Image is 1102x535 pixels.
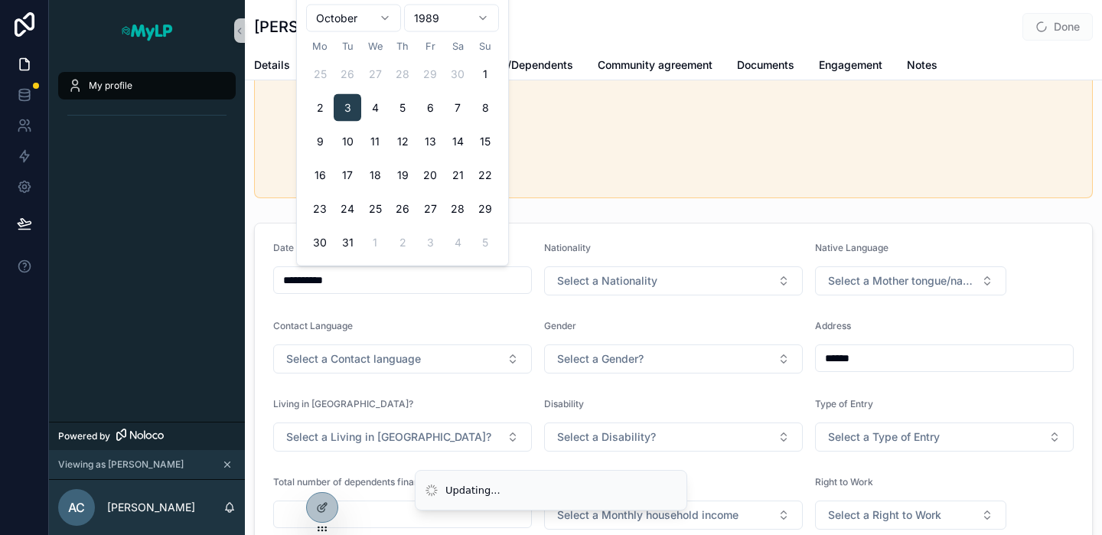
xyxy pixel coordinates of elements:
span: Select a Disability? [557,429,656,445]
button: Sunday, 1 October 1989 [471,60,499,88]
span: Gender [544,320,576,331]
button: Tuesday, 10 October 1989 [334,128,361,155]
span: Type of Entry [815,398,873,409]
span: Select a Nationality [557,273,657,289]
img: App logo [120,18,174,43]
button: Friday, 3 November 1989 [416,229,444,256]
th: Sunday [471,38,499,54]
button: Thursday, 26 October 1989 [389,195,416,223]
span: Date of Birth [273,242,328,253]
a: Notes [907,51,937,82]
button: Tuesday, 31 October 1989 [334,229,361,256]
span: Select a Monthly household income [557,507,738,523]
span: Living in [GEOGRAPHIC_DATA]? [273,398,413,409]
button: Select Button [273,422,532,452]
button: Tuesday, 26 September 1989 [334,60,361,88]
button: Select Button [544,501,803,530]
span: Select a Mother tongue/native language [828,273,975,289]
button: Tuesday, 17 October 1989 [334,161,361,189]
span: Powered by [58,430,110,442]
span: AC [68,498,85,517]
button: Select Button [544,344,803,374]
a: Family/Dependents [474,51,573,82]
button: Friday, 6 October 1989 [416,94,444,122]
span: Community agreement [598,57,712,73]
span: Select a Type of Entry [828,429,940,445]
button: Sunday, 15 October 1989 [471,128,499,155]
span: Documents [737,57,794,73]
button: Select Button [815,501,1006,530]
button: Wednesday, 18 October 1989 [361,161,389,189]
a: Details [254,51,290,82]
span: My profile [89,80,132,92]
span: Native Language [815,242,888,253]
span: Notes [907,57,937,73]
button: Friday, 13 October 1989 [416,128,444,155]
button: Saturday, 14 October 1989 [444,128,471,155]
div: Please input the following information to activate your account in Lisbon Project: - Date of birt... [285,8,1080,188]
button: Thursday, 12 October 1989 [389,128,416,155]
th: Saturday [444,38,471,54]
span: Right to Work [815,476,873,488]
button: Thursday, 28 September 1989 [389,60,416,88]
button: Wednesday, 27 September 1989 [361,60,389,88]
li: Community agreement [310,173,1080,188]
li: Do you have children? [310,158,1080,173]
span: Address [815,320,851,331]
button: Monday, 30 October 1989 [306,229,334,256]
span: Select a Gender? [557,351,644,367]
li: Type of Entry [310,142,1080,158]
button: Wednesday, 11 October 1989 [361,128,389,155]
button: Sunday, 5 November 1989 [471,229,499,256]
button: Select Button [815,422,1074,452]
button: Tuesday, 3 October 1989, selected [334,94,361,122]
button: Friday, 29 September 1989 [416,60,444,88]
li: Disability [310,127,1080,142]
li: Mother tongue/native language [310,81,1080,96]
button: Saturday, 21 October 1989 [444,161,471,189]
button: Saturday, 30 September 1989 [444,60,471,88]
button: Select Button [815,266,1006,295]
th: Thursday [389,38,416,54]
button: Saturday, 28 October 1989 [444,195,471,223]
span: Engagement [819,57,882,73]
a: Powered by [49,422,245,450]
span: Disability [544,398,584,409]
div: scrollable content [49,61,245,147]
th: Wednesday [361,38,389,54]
a: My profile [58,72,236,99]
button: Wednesday, 4 October 1989 [361,94,389,122]
span: Select a Living in [GEOGRAPHIC_DATA]? [286,429,491,445]
a: Community agreement [598,51,712,82]
span: Nationality [544,242,591,253]
span: Total number of dependents financially responsible for? [273,476,514,488]
button: Sunday, 22 October 1989 [471,161,499,189]
button: Monday, 25 September 1989 [306,60,334,88]
button: Select Button [544,266,803,295]
th: Tuesday [334,38,361,54]
button: Wednesday, 1 November 1989 [361,229,389,256]
button: Select Button [544,422,803,452]
button: Monday, 9 October 1989 [306,128,334,155]
span: Contact Language [273,320,353,331]
button: Monday, 16 October 1989 [306,161,334,189]
table: October 1989 [306,38,499,256]
span: Details [254,57,290,73]
span: Select a Contact language [286,351,421,367]
button: Sunday, 29 October 1989 [471,195,499,223]
button: Thursday, 5 October 1989 [389,94,416,122]
span: Select a Right to Work [828,507,941,523]
button: Thursday, 2 November 1989 [389,229,416,256]
button: Monday, 2 October 1989 [306,94,334,122]
a: Engagement [819,51,882,82]
button: Saturday, 7 October 1989 [444,94,471,122]
li: Contact language [310,96,1080,112]
h1: [PERSON_NAME] [254,16,380,38]
th: Friday [416,38,444,54]
button: Friday, 20 October 1989 [416,161,444,189]
button: Friday, 27 October 1989 [416,195,444,223]
button: Monday, 23 October 1989 [306,195,334,223]
button: Tuesday, 24 October 1989 [334,195,361,223]
th: Monday [306,38,334,54]
li: Living in [GEOGRAPHIC_DATA] [310,112,1080,127]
